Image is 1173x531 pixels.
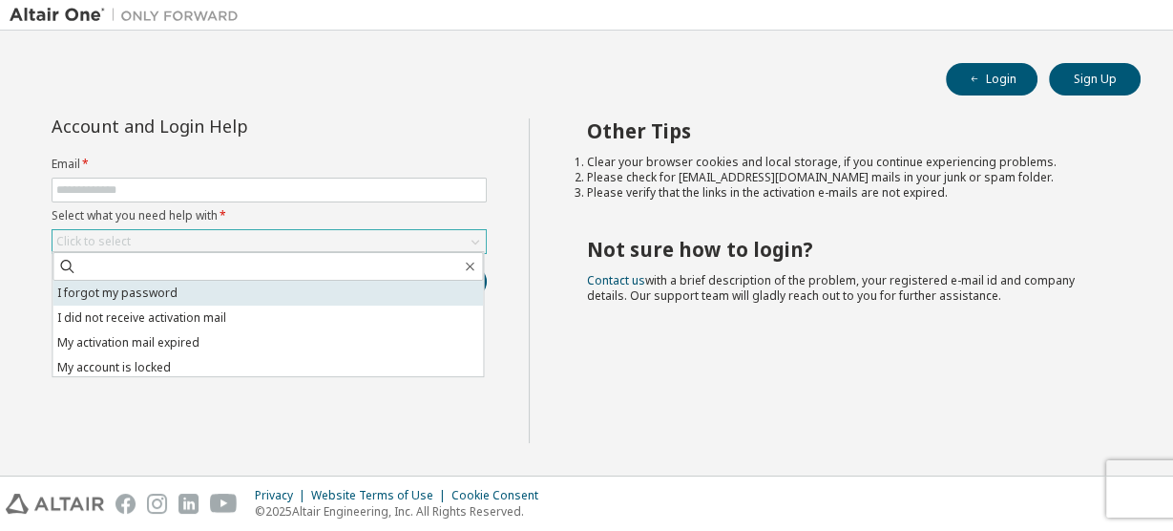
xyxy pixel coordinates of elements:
h2: Not sure how to login? [587,237,1106,262]
li: Please check for [EMAIL_ADDRESS][DOMAIN_NAME] mails in your junk or spam folder. [587,170,1106,185]
span: with a brief description of the problem, your registered e-mail id and company details. Our suppo... [587,272,1075,304]
li: I forgot my password [52,281,483,306]
label: Select what you need help with [52,208,487,223]
div: Cookie Consent [451,488,550,503]
p: © 2025 Altair Engineering, Inc. All Rights Reserved. [255,503,550,520]
img: altair_logo.svg [6,494,104,514]
div: Account and Login Help [52,118,400,134]
a: Contact us [587,272,645,288]
img: Altair One [10,6,248,25]
img: instagram.svg [147,494,167,514]
h2: Other Tips [587,118,1106,143]
div: Click to select [56,234,131,249]
img: youtube.svg [210,494,238,514]
img: facebook.svg [115,494,136,514]
div: Privacy [255,488,311,503]
li: Clear your browser cookies and local storage, if you continue experiencing problems. [587,155,1106,170]
li: Please verify that the links in the activation e-mails are not expired. [587,185,1106,201]
button: Sign Up [1049,63,1141,96]
div: Website Terms of Use [311,488,451,503]
button: Login [946,63,1037,96]
img: linkedin.svg [178,494,199,514]
div: Click to select [52,230,486,253]
label: Email [52,157,487,172]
